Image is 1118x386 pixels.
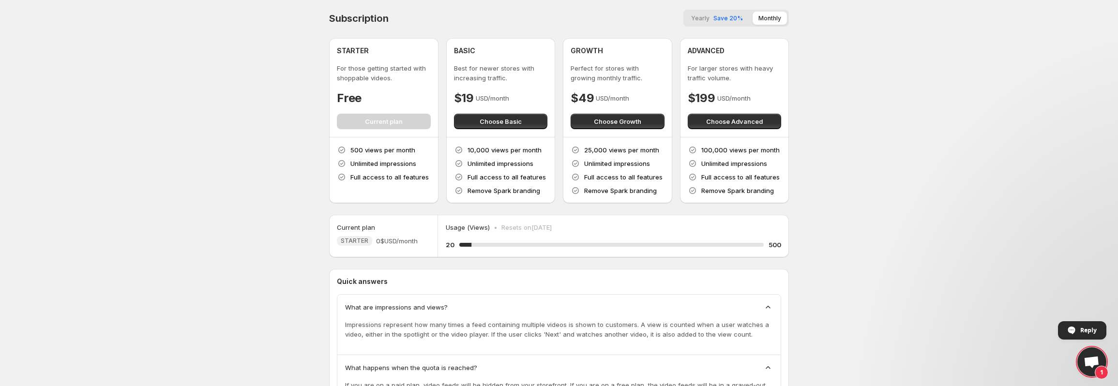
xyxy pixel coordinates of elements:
[468,172,546,182] p: Full access to all features
[476,93,509,103] p: USD/month
[701,159,767,168] p: Unlimited impressions
[468,186,540,195] p: Remove Spark branding
[329,13,389,24] h4: Subscription
[701,172,780,182] p: Full access to all features
[494,223,498,232] p: •
[345,302,448,312] span: What are impressions and views?
[688,46,725,56] h4: ADVANCED
[584,159,650,168] p: Unlimited impressions
[350,159,416,168] p: Unlimited impressions
[571,46,603,56] h4: GROWTH
[1077,347,1106,376] div: Open chat
[706,117,763,126] span: Choose Advanced
[501,223,552,232] p: Resets on [DATE]
[571,90,594,106] h4: $49
[584,145,659,155] p: 25,000 views per month
[454,46,475,56] h4: BASIC
[341,237,368,245] span: STARTER
[571,63,665,83] p: Perfect for stores with growing monthly traffic.
[468,159,533,168] p: Unlimited impressions
[717,93,751,103] p: USD/month
[594,117,641,126] span: Choose Growth
[337,46,369,56] h4: STARTER
[454,63,548,83] p: Best for newer stores with increasing traffic.
[1080,322,1097,339] span: Reply
[701,145,780,155] p: 100,000 views per month
[480,117,522,126] span: Choose Basic
[337,277,781,286] p: Quick answers
[688,114,782,129] button: Choose Advanced
[337,63,431,83] p: For those getting started with shoppable videos.
[691,15,710,22] span: Yearly
[701,186,774,195] p: Remove Spark branding
[345,363,477,372] span: What happens when the quota is reached?
[753,12,787,25] button: Monthly
[571,114,665,129] button: Choose Growth
[454,114,548,129] button: Choose Basic
[584,186,657,195] p: Remove Spark branding
[596,93,629,103] p: USD/month
[337,90,362,106] h4: Free
[468,145,542,155] p: 10,000 views per month
[376,236,418,246] span: 0$ USD/month
[584,172,663,182] p: Full access to all features
[337,223,375,232] h5: Current plan
[769,240,781,250] h5: 500
[688,63,782,83] p: For larger stores with heavy traffic volume.
[446,240,454,250] h5: 20
[1095,366,1108,379] span: 1
[345,320,773,339] p: Impressions represent how many times a feed containing multiple videos is shown to customers. A v...
[350,172,429,182] p: Full access to all features
[446,223,490,232] p: Usage (Views)
[350,145,415,155] p: 500 views per month
[685,12,749,25] button: YearlySave 20%
[713,15,743,22] span: Save 20%
[688,90,715,106] h4: $199
[454,90,474,106] h4: $19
